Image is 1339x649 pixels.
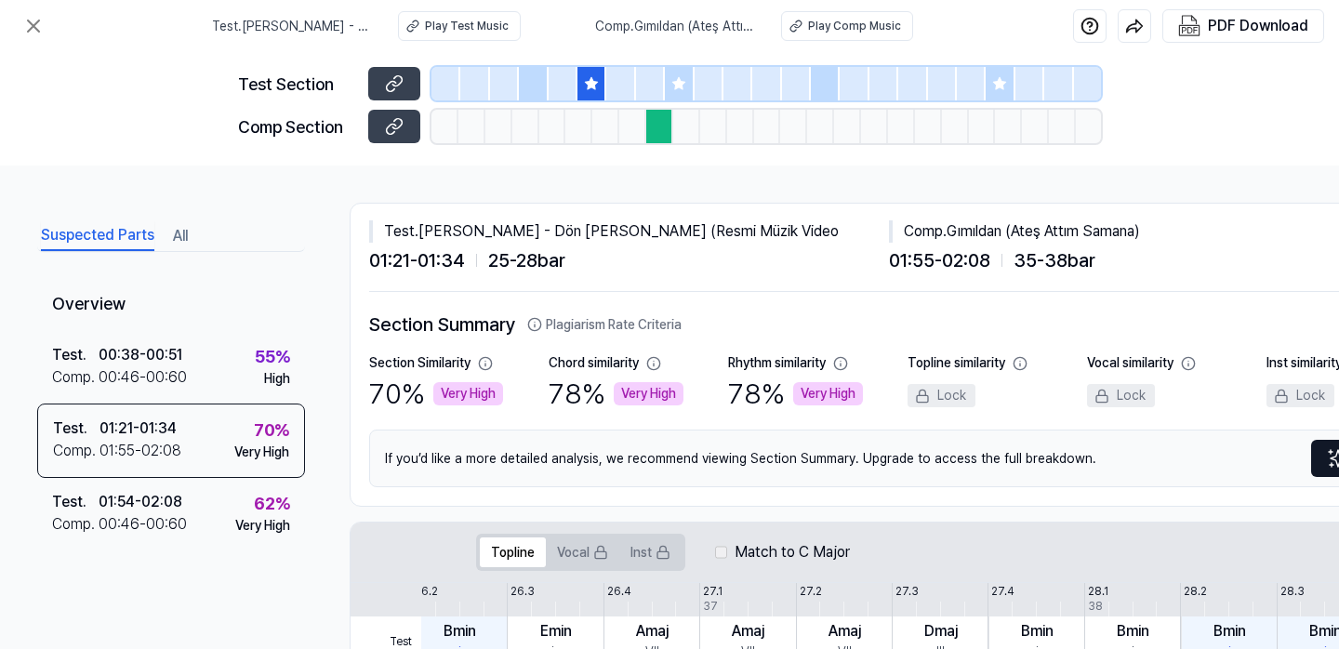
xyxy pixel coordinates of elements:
[908,353,1005,373] div: Topline similarity
[41,221,154,251] button: Suspected Parts
[99,366,187,389] div: 00:46 - 00:60
[52,366,99,389] div: Comp .
[415,583,438,600] div: 26.2
[1088,583,1108,600] div: 28.1
[1021,620,1054,642] div: Bmin
[829,620,861,642] div: Amaj
[735,541,850,563] label: Match to C Major
[1117,620,1149,642] div: Bmin
[1174,10,1312,42] button: PDF Download
[549,353,639,373] div: Chord similarity
[549,373,683,415] div: 78 %
[254,417,289,443] div: 70 %
[255,344,290,369] div: 55 %
[1178,15,1200,37] img: PDF Download
[800,583,822,600] div: 27.2
[728,373,863,415] div: 78 %
[212,17,376,36] span: Test . [PERSON_NAME] - Dön [PERSON_NAME] (Resmi Müzik Video
[173,221,188,251] button: All
[908,384,975,407] div: Lock
[1125,17,1144,35] img: share
[37,278,305,331] div: Overview
[1014,246,1095,274] span: 35 - 38 bar
[444,620,476,642] div: Bmin
[1266,384,1334,407] div: Lock
[235,516,290,536] div: Very High
[99,491,182,513] div: 01:54 - 02:08
[99,344,182,366] div: 00:38 - 00:51
[264,369,290,389] div: High
[732,620,764,642] div: Amaj
[1088,598,1103,615] div: 38
[99,513,187,536] div: 00:46 - 00:60
[781,11,913,41] button: Play Comp Music
[527,315,682,335] button: Plagiarism Rate Criteria
[889,246,990,274] span: 01:55 - 02:08
[703,583,723,600] div: 27.1
[425,18,509,34] div: Play Test Music
[728,353,826,373] div: Rhythm similarity
[1080,17,1099,35] img: help
[53,440,99,462] div: Comp .
[1087,384,1155,407] div: Lock
[808,18,901,34] div: Play Comp Music
[369,353,471,373] div: Section Similarity
[398,11,521,41] button: Play Test Music
[433,382,503,405] div: Very High
[1213,620,1246,642] div: Bmin
[52,344,99,366] div: Test .
[614,382,683,405] div: Very High
[619,537,682,567] button: Inst
[238,72,357,97] div: Test Section
[546,537,619,567] button: Vocal
[793,382,863,405] div: Very High
[1208,14,1308,38] div: PDF Download
[595,17,759,36] span: Comp . Gımıldan (Ateş Attım Samana)
[636,620,669,642] div: Amaj
[234,443,289,462] div: Very High
[991,583,1014,600] div: 27.4
[52,491,99,513] div: Test .
[1087,353,1173,373] div: Vocal similarity
[1184,583,1207,600] div: 28.2
[53,417,99,440] div: Test .
[369,373,503,415] div: 70 %
[99,417,177,440] div: 01:21 - 01:34
[99,440,181,462] div: 01:55 - 02:08
[703,598,718,615] div: 37
[510,583,535,600] div: 26.3
[895,583,919,600] div: 27.3
[488,246,565,274] span: 25 - 28 bar
[369,246,465,274] span: 01:21 - 01:34
[924,620,958,642] div: Dmaj
[540,620,572,642] div: Emin
[254,491,290,516] div: 62 %
[480,537,546,567] button: Topline
[607,583,631,600] div: 26.4
[1280,583,1305,600] div: 28.3
[52,513,99,536] div: Comp .
[238,114,357,139] div: Comp Section
[369,220,889,243] div: Test . [PERSON_NAME] - Dön [PERSON_NAME] (Resmi Müzik Video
